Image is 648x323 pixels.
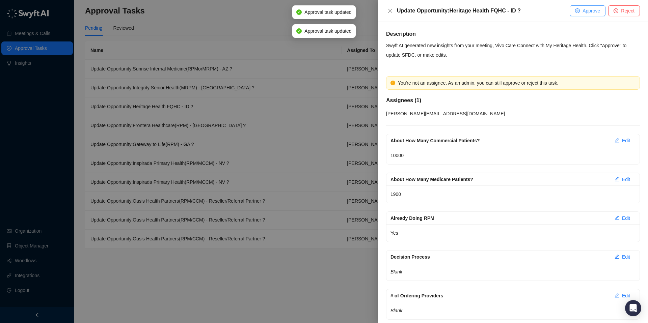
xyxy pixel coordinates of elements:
span: edit [615,215,619,220]
span: Edit [622,176,630,183]
div: Already Doing RPM [390,214,609,222]
span: Reject [621,7,634,14]
div: Open Intercom Messenger [625,300,641,316]
button: Edit [609,252,636,262]
p: 1900 [390,189,636,199]
span: edit [615,177,619,181]
p: Swyft AI generated new insights from your meeting, Vivo Care Connect with My Heritage Health. Cli... [386,41,640,60]
span: Edit [622,292,630,299]
span: check-circle [575,8,580,13]
button: Edit [609,135,636,146]
span: check-circle [296,9,302,15]
button: Close [386,7,394,15]
span: Approve [583,7,600,14]
em: Blank [390,308,402,313]
span: check-circle [296,28,302,34]
div: About How Many Commercial Patients? [390,137,609,144]
span: Approval task updated [304,8,351,16]
div: Update Opportunity:Heritage Health FQHC - ID ? [397,7,570,15]
span: edit [615,254,619,259]
span: Edit [622,253,630,261]
span: Approval task updated [304,27,351,35]
div: You're not an assignee. As an admin, you can still approve or reject this task. [398,79,636,87]
div: # of Ordering Providers [390,292,609,299]
span: exclamation-circle [390,81,395,85]
button: Edit [609,290,636,301]
button: Edit [609,174,636,185]
span: edit [615,138,619,143]
p: Yes [390,228,636,238]
p: 10000 [390,151,636,160]
span: edit [615,293,619,298]
span: Edit [622,214,630,222]
h5: Assignees ( 1 ) [386,96,640,105]
h5: Description [386,30,640,38]
em: Blank [390,269,402,274]
button: Reject [608,5,640,16]
span: close [387,8,393,13]
span: stop [614,8,618,13]
span: Edit [622,137,630,144]
div: Decision Process [390,253,609,261]
button: Edit [609,213,636,224]
button: Approve [570,5,605,16]
span: [PERSON_NAME][EMAIL_ADDRESS][DOMAIN_NAME] [386,111,505,116]
div: About How Many Medicare Patients? [390,176,609,183]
